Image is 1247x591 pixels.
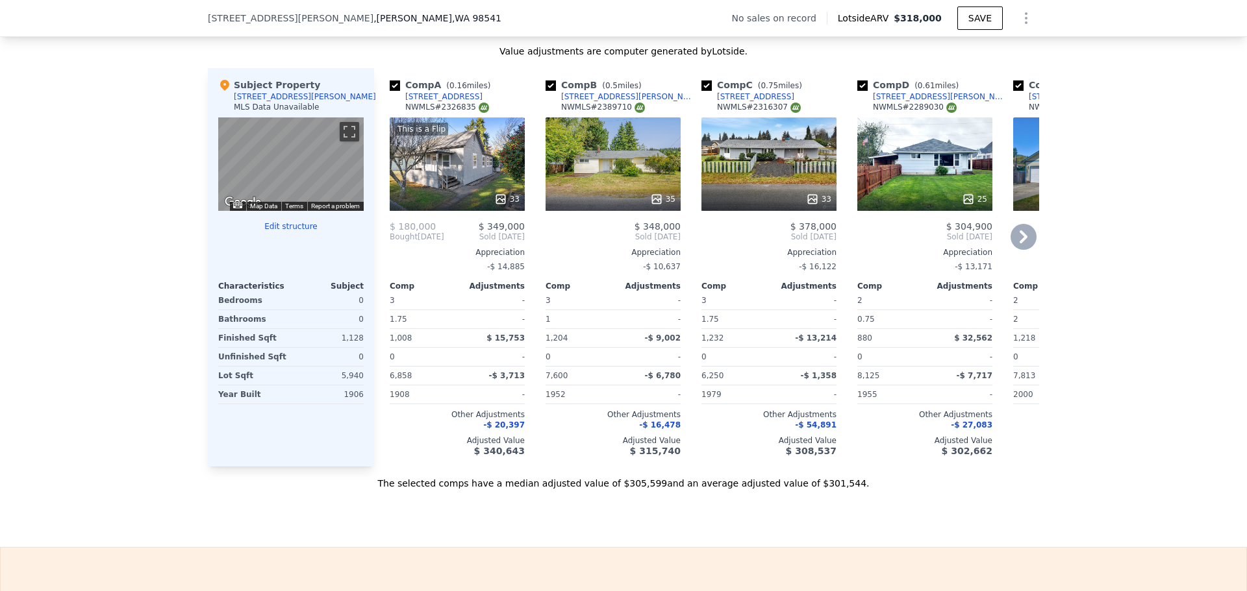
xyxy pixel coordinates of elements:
span: 0 [857,352,863,361]
div: 33 [806,193,831,206]
div: Appreciation [390,247,525,258]
span: -$ 54,891 [795,420,837,429]
span: ( miles) [597,81,646,90]
span: -$ 7,717 [957,371,992,380]
div: - [927,310,992,328]
div: - [772,348,837,366]
span: ( miles) [441,81,496,90]
div: - [927,348,992,366]
div: 0.75 [857,310,922,328]
div: Adjustments [925,281,992,291]
div: 2000 [1013,385,1078,404]
div: 33 [494,193,520,206]
button: Map Data [250,202,277,211]
a: Terms (opens in new tab) [285,202,303,210]
div: 0 [294,291,364,309]
div: Other Adjustments [701,409,837,420]
div: 1.75 [390,310,455,328]
span: $ 180,000 [390,221,436,232]
span: , [PERSON_NAME] [373,12,501,25]
div: Appreciation [546,247,681,258]
div: Comp D [857,78,964,91]
div: 25 [962,193,987,206]
span: Sold [DATE] [857,232,992,242]
span: ( miles) [909,81,964,90]
div: - [460,291,525,309]
div: Subject Property [218,78,320,91]
div: Comp C [701,78,807,91]
span: 0 [390,352,395,361]
div: - [927,385,992,404]
div: Other Adjustments [857,409,992,420]
div: - [616,385,681,404]
div: Comp B [546,78,647,91]
button: Show Options [1013,5,1039,31]
span: 3 [546,296,551,305]
div: 1.75 [701,310,766,328]
div: Street View [218,117,364,211]
div: Adjusted Value [701,435,837,446]
span: -$ 13,214 [795,333,837,343]
span: $ 348,000 [635,221,681,232]
span: -$ 9,002 [645,333,681,343]
div: NWMLS # 2397547 [1029,102,1113,113]
div: 1 [546,310,611,328]
div: Comp [1013,281,1081,291]
span: Sold [DATE] [546,232,681,242]
span: $318,000 [894,13,942,23]
img: NWMLS Logo [946,103,957,113]
span: $ 308,537 [786,446,837,456]
div: [STREET_ADDRESS] [405,91,483,102]
span: 6,858 [390,371,412,380]
a: [STREET_ADDRESS][PERSON_NAME] [546,91,696,102]
div: This is a Flip [395,123,448,136]
div: Appreciation [1013,247,1148,258]
span: -$ 3,713 [489,371,525,380]
div: 1952 [546,385,611,404]
span: 0.61 [918,81,935,90]
div: Unfinished Sqft [218,348,288,366]
span: $ 315,740 [630,446,681,456]
div: 35 [650,193,675,206]
span: $ 15,753 [486,333,525,343]
span: 0 [701,352,707,361]
span: Sold [DATE] [444,232,525,242]
span: , WA 98541 [452,13,501,23]
div: The selected comps have a median adjusted value of $305,599 and an average adjusted value of $301... [208,466,1039,490]
span: 3 [701,296,707,305]
div: Comp [546,281,613,291]
span: Sold [DATE] [701,232,837,242]
div: Year Built [218,385,288,404]
div: [DATE] [390,232,444,242]
img: NWMLS Logo [479,103,489,113]
span: 2 [857,296,863,305]
div: NWMLS # 2389710 [561,102,645,113]
span: 1,218 [1013,333,1035,343]
span: 1,008 [390,333,412,343]
div: Bedrooms [218,291,288,309]
div: NWMLS # 2326835 [405,102,489,113]
div: Appreciation [857,247,992,258]
div: Comp E [1013,78,1118,91]
span: -$ 27,083 [951,420,992,429]
div: Comp [701,281,769,291]
a: Open this area in Google Maps (opens a new window) [221,194,264,211]
img: NWMLS Logo [790,103,801,113]
div: - [772,291,837,309]
div: Characteristics [218,281,291,291]
div: Adjusted Value [390,435,525,446]
div: [STREET_ADDRESS][PERSON_NAME] [873,91,1008,102]
div: 1908 [390,385,455,404]
div: 1979 [701,385,766,404]
span: -$ 6,780 [645,371,681,380]
span: 8,125 [857,371,879,380]
span: $ 304,900 [946,221,992,232]
div: [STREET_ADDRESS][PERSON_NAME] [1029,91,1164,102]
span: 6,250 [701,371,724,380]
a: [STREET_ADDRESS] [701,91,794,102]
div: - [616,310,681,328]
img: NWMLS Logo [635,103,645,113]
span: 0 [1013,352,1018,361]
span: 0 [546,352,551,361]
img: Google [221,194,264,211]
